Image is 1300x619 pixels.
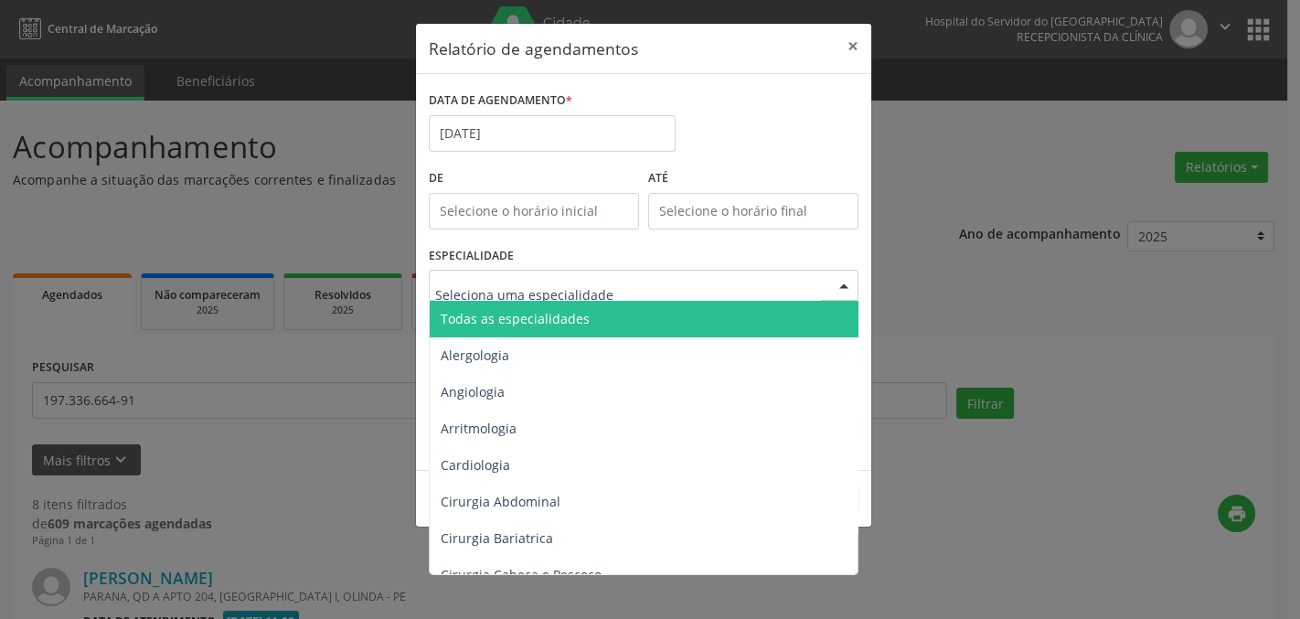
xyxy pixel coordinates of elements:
[648,165,858,193] label: ATÉ
[429,37,638,60] h5: Relatório de agendamentos
[429,242,514,271] label: ESPECIALIDADE
[441,420,517,437] span: Arritmologia
[835,24,871,69] button: Close
[429,115,676,152] input: Selecione uma data ou intervalo
[429,165,639,193] label: De
[441,529,553,547] span: Cirurgia Bariatrica
[429,193,639,229] input: Selecione o horário inicial
[435,276,821,313] input: Seleciona uma especialidade
[441,347,509,364] span: Alergologia
[441,566,602,583] span: Cirurgia Cabeça e Pescoço
[441,310,590,327] span: Todas as especialidades
[429,87,572,115] label: DATA DE AGENDAMENTO
[648,193,858,229] input: Selecione o horário final
[441,456,510,474] span: Cardiologia
[441,383,505,400] span: Angiologia
[441,493,560,510] span: Cirurgia Abdominal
